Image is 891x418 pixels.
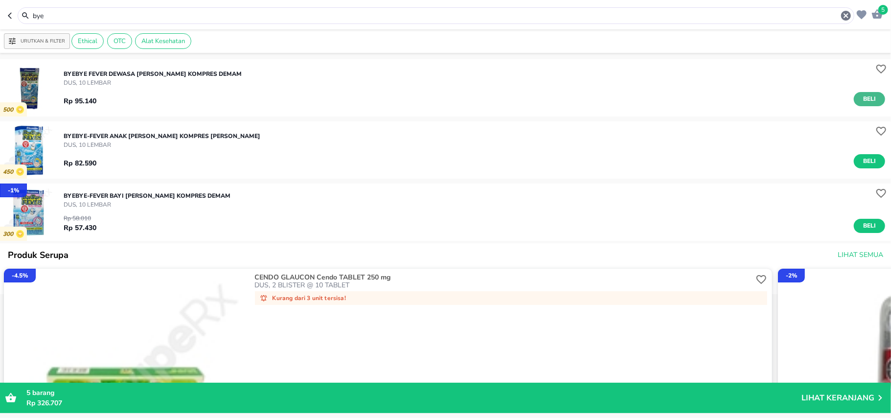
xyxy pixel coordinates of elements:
span: Lihat Semua [838,249,883,261]
span: OTC [108,37,132,46]
p: - 1 % [8,186,19,195]
p: BYEBYE-FEVER ANAK [PERSON_NAME] KOMPRES [PERSON_NAME] [64,132,260,140]
p: Urutkan & Filter [21,38,65,45]
div: OTC [107,33,132,49]
span: Rp 326.707 [26,398,62,408]
p: DUS, 10 LEMBAR [64,200,230,209]
button: Lihat Semua [834,246,885,264]
span: Ethical [72,37,103,46]
p: Rp 58.010 [64,214,96,223]
p: Rp 82.590 [64,158,96,168]
p: DUS, 2 BLISTER @ 10 TABLET [255,281,754,289]
span: Alat Kesehatan [136,37,191,46]
div: Ethical [71,33,104,49]
span: 5 [878,5,888,15]
p: Rp 95.140 [64,96,96,106]
p: Rp 57.430 [64,223,96,233]
span: Beli [861,94,878,104]
div: Alat Kesehatan [135,33,191,49]
button: Beli [854,219,885,233]
p: 450 [3,168,16,176]
p: - 4.5 % [12,271,28,280]
div: Kurang dari 3 unit tersisa! [255,291,768,305]
p: 500 [3,106,16,114]
p: 300 [3,231,16,238]
button: Beli [854,92,885,106]
p: BYEBYE-FEVER BAYI [PERSON_NAME] KOMPRES DEMAM [64,191,230,200]
button: Urutkan & Filter [4,33,70,49]
span: Beli [861,156,878,166]
button: 5 [869,6,883,21]
span: 5 [26,388,30,397]
p: BYEBYE FEVER DEWASA [PERSON_NAME] KOMPRES DEMAM [64,70,242,78]
p: - 2 % [786,271,797,280]
p: barang [26,388,801,398]
span: Beli [861,221,878,231]
p: DUS, 10 LEMBAR [64,78,242,87]
button: Beli [854,154,885,168]
input: Cari 4000+ produk di sini [32,11,840,21]
p: CENDO GLAUCON Cendo TABLET 250 mg [255,274,752,281]
p: DUS, 10 LEMBAR [64,140,260,149]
